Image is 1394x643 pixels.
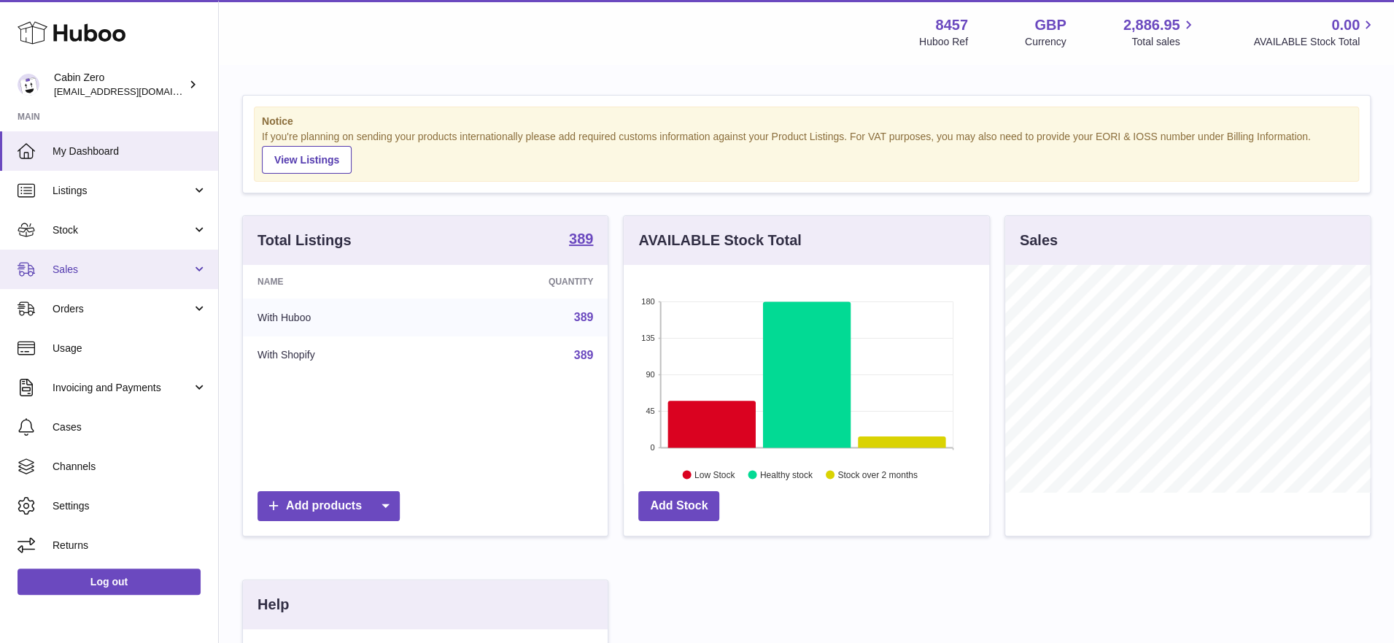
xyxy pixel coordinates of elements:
[18,569,201,595] a: Log out
[54,71,185,99] div: Cabin Zero
[646,407,655,415] text: 45
[53,539,207,552] span: Returns
[53,342,207,355] span: Usage
[1123,15,1180,35] span: 2,886.95
[243,336,440,374] td: With Shopify
[53,184,192,198] span: Listings
[243,299,440,336] td: With Huboo
[243,265,440,299] th: Name
[838,469,918,480] text: Stock over 2 months
[53,381,192,395] span: Invoicing and Payments
[262,115,1351,128] strong: Notice
[641,334,654,342] text: 135
[1131,35,1196,49] span: Total sales
[760,469,813,480] text: Healthy stock
[638,491,719,521] a: Add Stock
[1253,35,1376,49] span: AVAILABLE Stock Total
[1331,15,1360,35] span: 0.00
[53,223,192,237] span: Stock
[257,595,289,615] h3: Help
[53,145,207,158] span: My Dashboard
[638,231,801,250] h3: AVAILABLE Stock Total
[1123,15,1197,49] a: 2,886.95 Total sales
[262,130,1351,174] div: If you're planning on sending your products internationally please add required customs informati...
[1034,15,1066,35] strong: GBP
[574,311,594,323] a: 389
[53,420,207,434] span: Cases
[569,231,593,246] strong: 389
[646,370,655,379] text: 90
[257,491,400,521] a: Add products
[262,146,352,174] a: View Listings
[440,265,608,299] th: Quantity
[694,469,735,480] text: Low Stock
[53,263,192,277] span: Sales
[651,443,655,452] text: 0
[569,231,593,249] a: 389
[53,460,207,474] span: Channels
[18,74,39,96] img: huboo@cabinzero.com
[1020,231,1058,250] h3: Sales
[935,15,968,35] strong: 8457
[574,349,594,361] a: 389
[53,302,192,316] span: Orders
[1025,35,1066,49] div: Currency
[919,35,968,49] div: Huboo Ref
[1253,15,1376,49] a: 0.00 AVAILABLE Stock Total
[641,297,654,306] text: 180
[257,231,352,250] h3: Total Listings
[53,499,207,513] span: Settings
[54,85,214,97] span: [EMAIL_ADDRESS][DOMAIN_NAME]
